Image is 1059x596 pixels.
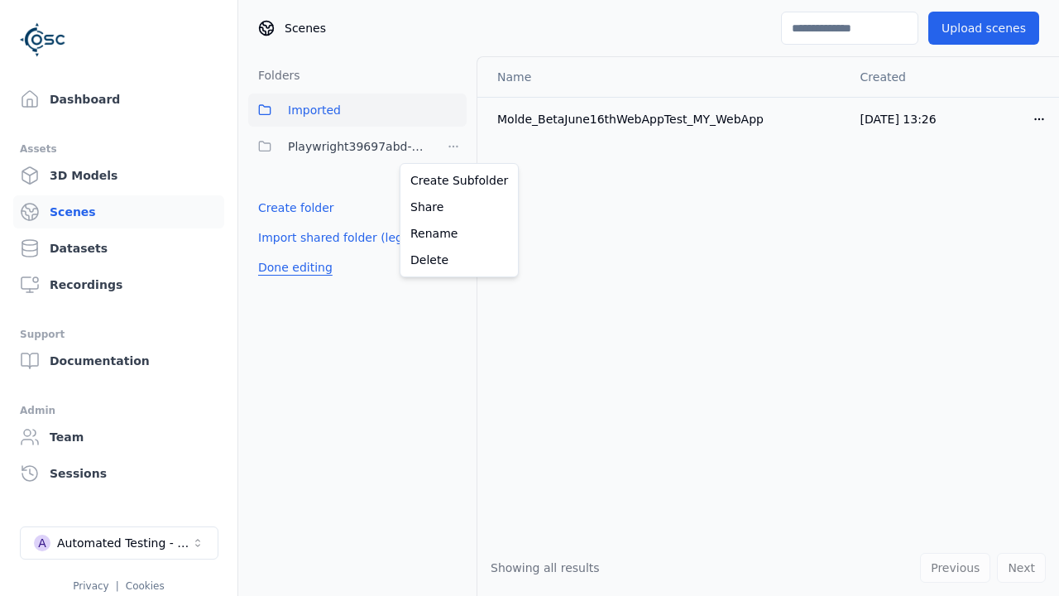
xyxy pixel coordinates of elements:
[404,194,515,220] a: Share
[404,247,515,273] a: Delete
[404,220,515,247] a: Rename
[404,167,515,194] a: Create Subfolder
